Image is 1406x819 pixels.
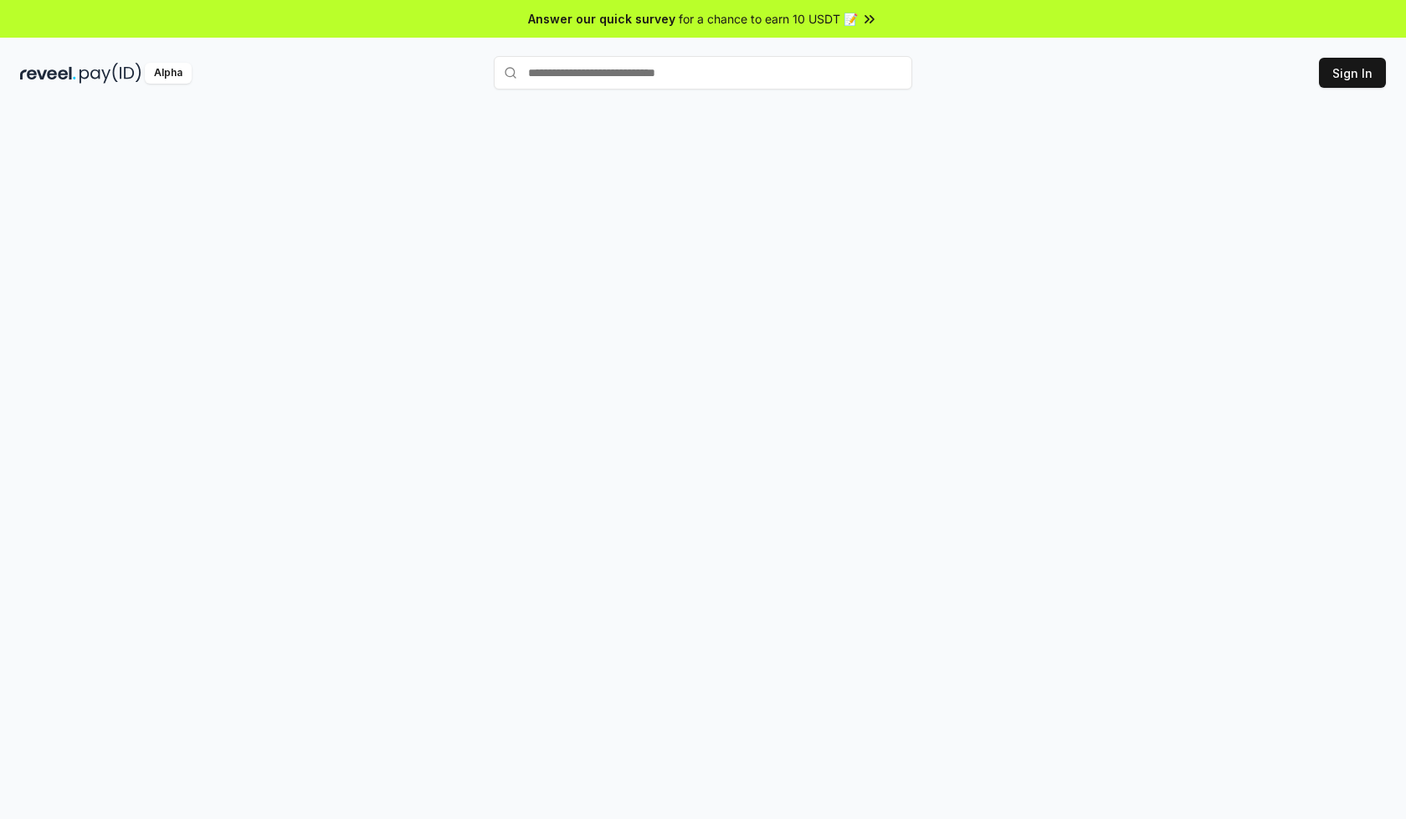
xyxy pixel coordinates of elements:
[20,63,76,84] img: reveel_dark
[80,63,141,84] img: pay_id
[528,10,675,28] span: Answer our quick survey
[679,10,858,28] span: for a chance to earn 10 USDT 📝
[145,63,192,84] div: Alpha
[1319,58,1386,88] button: Sign In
